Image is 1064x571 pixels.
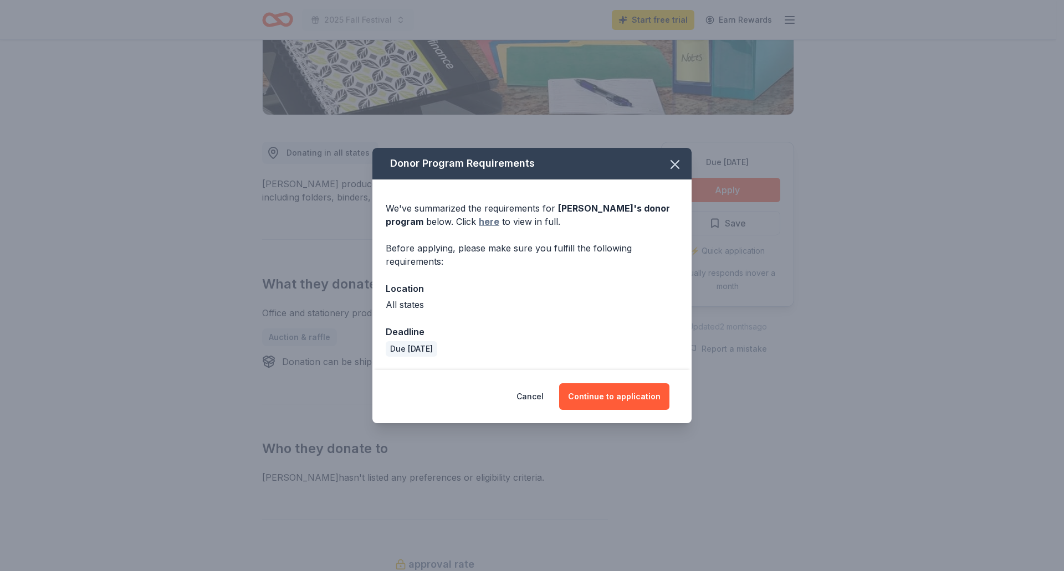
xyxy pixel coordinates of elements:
div: Before applying, please make sure you fulfill the following requirements: [386,241,678,268]
div: Location [386,281,678,296]
div: Deadline [386,325,678,339]
a: here [479,215,499,228]
div: Donor Program Requirements [372,148,692,179]
div: Due [DATE] [386,341,437,357]
button: Continue to application [559,383,669,410]
div: We've summarized the requirements for below. Click to view in full. [386,202,678,228]
div: All states [386,298,678,311]
button: Cancel [516,383,544,410]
